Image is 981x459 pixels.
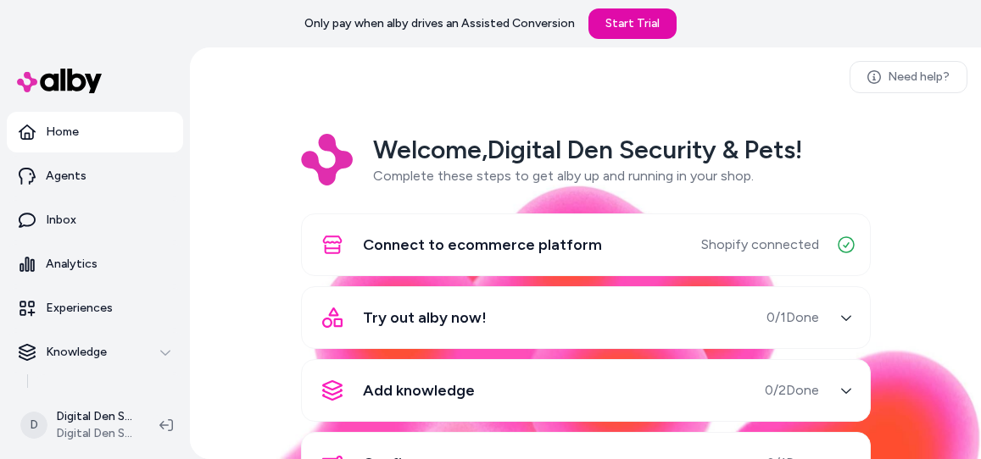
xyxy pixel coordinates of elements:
span: D [20,412,47,439]
img: alby Bubble [190,185,981,459]
p: Analytics [46,256,98,273]
a: Start Trial [588,8,677,39]
img: alby Logo [17,69,102,93]
p: Knowledge [46,344,107,361]
a: Home [7,112,183,152]
p: Agents [46,168,86,185]
p: Home [46,124,79,141]
span: Add knowledge [363,379,475,402]
button: DDigital Den Security & Pets ShopifyDigital Den Security & Pets [10,398,146,452]
span: 0 / 2 Done [765,380,819,401]
a: Agents [7,156,183,196]
h2: Welcome, Digital Den Security & Pets ! [373,134,802,166]
a: Products [35,374,183,415]
span: Try out alby now! [363,306,487,329]
img: Logo [301,134,353,185]
button: Connect to ecommerce platformShopify connected [312,224,860,265]
span: Connect to ecommerce platform [363,233,602,257]
p: Inbox [46,212,76,229]
a: Need help? [850,61,967,93]
button: Knowledge [7,332,183,373]
a: Inbox [7,200,183,241]
button: Add knowledge0/2Done [312,370,860,411]
a: Analytics [7,244,183,285]
p: Experiences [46,300,113,317]
p: Only pay when alby drives an Assisted Conversion [304,15,575,32]
span: 0 / 1 Done [766,307,819,328]
p: Products [52,386,103,403]
span: Complete these steps to get alby up and running in your shop. [373,168,754,184]
span: Digital Den Security & Pets [56,425,132,442]
a: Experiences [7,288,183,329]
p: Digital Den Security & Pets Shopify [56,408,132,425]
button: Try out alby now!0/1Done [312,297,860,338]
span: Shopify connected [701,235,819,255]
